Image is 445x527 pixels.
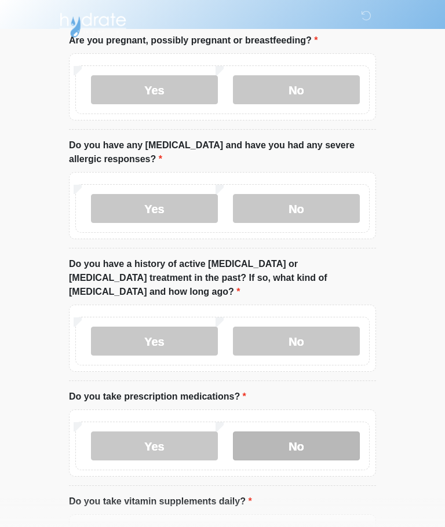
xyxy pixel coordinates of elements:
[69,138,376,166] label: Do you have any [MEDICAL_DATA] and have you had any severe allergic responses?
[91,431,218,460] label: Yes
[57,9,128,38] img: Hydrate IV Bar - Arcadia Logo
[233,75,360,104] label: No
[233,194,360,223] label: No
[233,431,360,460] label: No
[91,194,218,223] label: Yes
[69,257,376,299] label: Do you have a history of active [MEDICAL_DATA] or [MEDICAL_DATA] treatment in the past? If so, wh...
[91,327,218,356] label: Yes
[233,327,360,356] label: No
[91,75,218,104] label: Yes
[69,390,246,404] label: Do you take prescription medications?
[69,495,252,508] label: Do you take vitamin supplements daily?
